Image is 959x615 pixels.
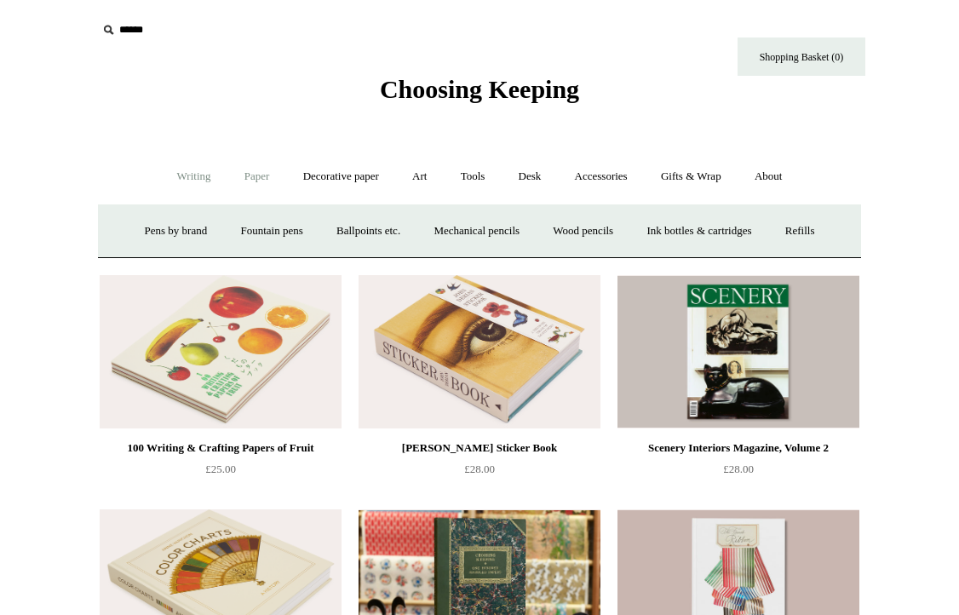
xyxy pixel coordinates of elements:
[617,275,859,428] a: Scenery Interiors Magazine, Volume 2 Scenery Interiors Magazine, Volume 2
[617,438,859,508] a: Scenery Interiors Magazine, Volume 2 £28.00
[225,209,318,254] a: Fountain pens
[162,154,227,199] a: Writing
[418,209,535,254] a: Mechanical pencils
[617,275,859,428] img: Scenery Interiors Magazine, Volume 2
[723,463,754,475] span: £28.00
[359,275,600,428] a: John Derian Sticker Book John Derian Sticker Book
[560,154,643,199] a: Accessories
[631,209,767,254] a: Ink bottles & cartridges
[622,438,855,458] div: Scenery Interiors Magazine, Volume 2
[359,275,600,428] img: John Derian Sticker Book
[359,438,600,508] a: [PERSON_NAME] Sticker Book £28.00
[464,463,495,475] span: £28.00
[738,37,865,76] a: Shopping Basket (0)
[288,154,394,199] a: Decorative paper
[739,154,798,199] a: About
[445,154,501,199] a: Tools
[205,463,236,475] span: £25.00
[229,154,285,199] a: Paper
[397,154,442,199] a: Art
[380,89,579,101] a: Choosing Keeping
[380,75,579,103] span: Choosing Keeping
[537,209,629,254] a: Wood pencils
[129,209,223,254] a: Pens by brand
[646,154,737,199] a: Gifts & Wrap
[100,438,342,508] a: 100 Writing & Crafting Papers of Fruit £25.00
[770,209,830,254] a: Refills
[321,209,416,254] a: Ballpoints etc.
[363,438,596,458] div: [PERSON_NAME] Sticker Book
[100,275,342,428] img: 100 Writing & Crafting Papers of Fruit
[503,154,557,199] a: Desk
[104,438,337,458] div: 100 Writing & Crafting Papers of Fruit
[100,275,342,428] a: 100 Writing & Crafting Papers of Fruit 100 Writing & Crafting Papers of Fruit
